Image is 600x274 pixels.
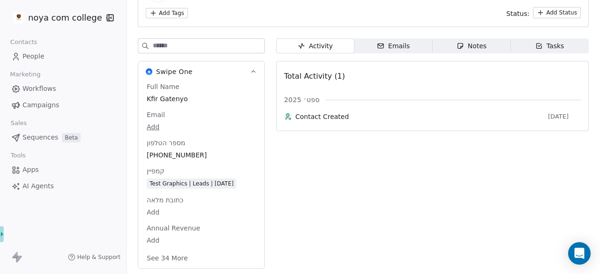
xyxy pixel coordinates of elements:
[145,110,167,119] span: Email
[6,35,41,49] span: Contacts
[22,52,45,61] span: People
[284,95,320,104] span: ספט׳ 2025
[7,97,119,113] a: Campaigns
[68,253,120,261] a: Help & Support
[145,82,181,91] span: Full Name
[22,165,39,175] span: Apps
[506,9,529,18] span: Status:
[145,166,166,176] span: קמפיין
[138,61,264,82] button: Swipe OneSwipe One
[147,236,256,245] span: Add
[457,41,487,51] div: Notes
[77,253,120,261] span: Help & Support
[146,8,188,18] button: Add Tags
[22,133,58,142] span: Sequences
[7,130,119,145] a: SequencesBeta
[62,133,81,142] span: Beta
[7,178,119,194] a: AI Agents
[150,179,233,188] div: Test Graphics | Leads | [DATE]
[147,207,256,217] span: Add
[145,223,202,233] span: Annual Revenue
[147,150,256,160] span: [PHONE_NUMBER]
[22,84,56,94] span: Workflows
[28,12,102,24] span: noya com college
[7,81,119,96] a: Workflows
[156,67,193,76] span: Swipe One
[22,100,59,110] span: Campaigns
[11,10,100,26] button: noya com college
[6,67,45,81] span: Marketing
[13,12,24,23] img: %C3%97%C2%9C%C3%97%C2%95%C3%97%C2%92%C3%97%C2%95%20%C3%97%C2%9E%C3%97%C2%9B%C3%97%C2%9C%C3%97%C2%...
[7,148,30,163] span: Tools
[141,250,194,267] button: See 34 More
[535,41,564,51] div: Tasks
[7,162,119,178] a: Apps
[377,41,410,51] div: Emails
[284,72,345,81] span: Total Activity (1)
[22,181,54,191] span: AI Agents
[146,68,152,75] img: Swipe One
[7,116,31,130] span: Sales
[138,82,264,268] div: Swipe OneSwipe One
[147,94,256,104] span: Kfir Gatenyo
[145,195,185,205] span: כתובת מלאה
[568,242,591,265] div: Open Intercom Messenger
[295,112,544,121] span: Contact Created
[548,113,581,120] span: [DATE]
[147,122,256,132] span: Add
[7,49,119,64] a: People
[145,138,187,148] span: מספר הטלפון
[533,7,581,18] button: Add Status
